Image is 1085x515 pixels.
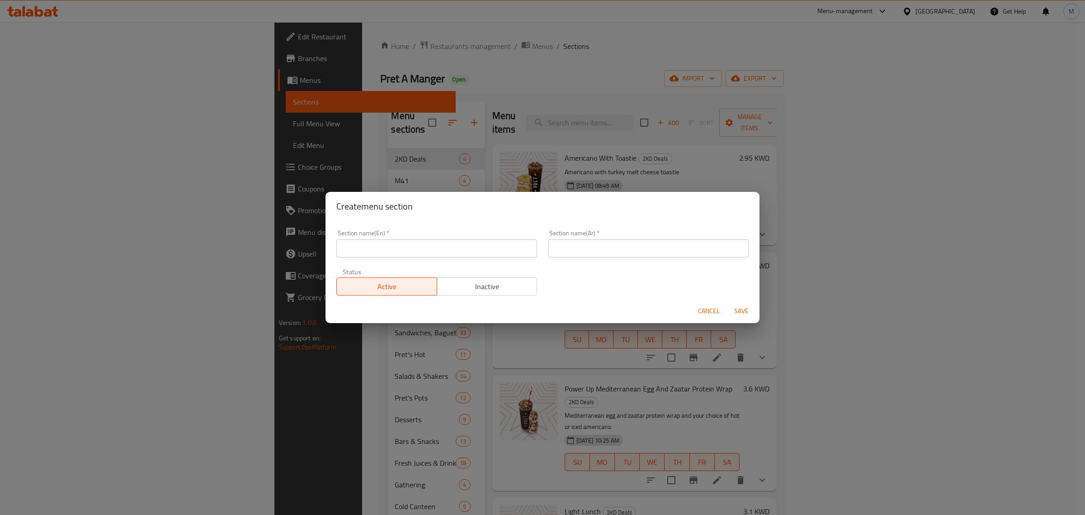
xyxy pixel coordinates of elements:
button: Active [336,277,437,296]
span: Cancel [698,305,720,317]
button: Cancel [694,303,723,319]
span: Active [340,280,434,293]
h2: Create menu section [336,199,749,214]
button: Inactive [437,277,538,296]
input: Please enter section name(ar) [548,239,749,257]
button: Save [727,303,756,319]
span: Save [731,305,752,317]
span: Inactive [441,280,534,293]
input: Please enter section name(en) [336,239,537,257]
